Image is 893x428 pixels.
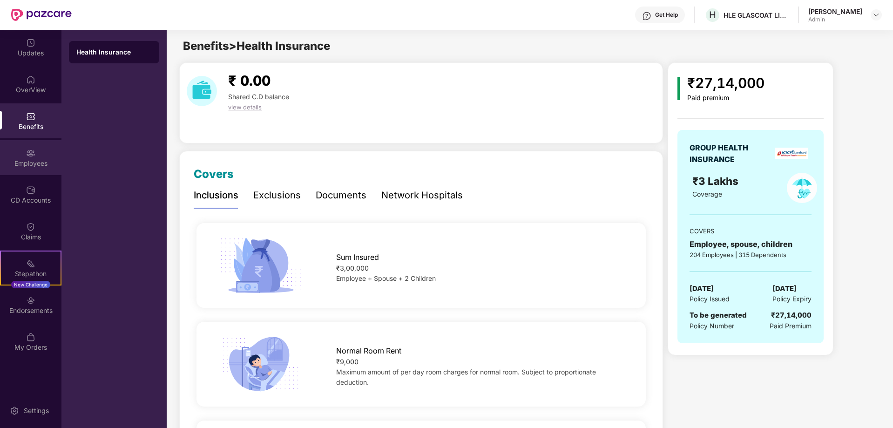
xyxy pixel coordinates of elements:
img: icon [216,333,304,395]
div: ₹27,14,000 [771,310,812,321]
span: [DATE] [772,283,797,294]
img: svg+xml;base64,PHN2ZyBpZD0iSG9tZSIgeG1sbnM9Imh0dHA6Ly93d3cudzMub3JnLzIwMDAvc3ZnIiB3aWR0aD0iMjAiIG... [26,75,35,84]
div: Exclusions [253,188,301,203]
span: Paid Premium [770,321,812,331]
img: svg+xml;base64,PHN2ZyBpZD0iSGVscC0zMngzMiIgeG1sbnM9Imh0dHA6Ly93d3cudzMub3JnLzIwMDAvc3ZnIiB3aWR0aD... [642,11,651,20]
div: Documents [316,188,366,203]
div: ₹3,00,000 [336,263,626,273]
img: New Pazcare Logo [11,9,72,21]
div: Paid premium [687,94,764,102]
div: [PERSON_NAME] [808,7,862,16]
span: [DATE] [690,283,714,294]
div: Network Hospitals [381,188,463,203]
img: svg+xml;base64,PHN2ZyBpZD0iVXBkYXRlZCIgeG1sbnM9Imh0dHA6Ly93d3cudzMub3JnLzIwMDAvc3ZnIiB3aWR0aD0iMj... [26,38,35,48]
img: svg+xml;base64,PHN2ZyBpZD0iTXlfT3JkZXJzIiBkYXRhLW5hbWU9Ik15IE9yZGVycyIgeG1sbnM9Imh0dHA6Ly93d3cudz... [26,333,35,342]
span: Policy Number [690,322,734,330]
div: ₹27,14,000 [687,72,764,94]
span: Employee + Spouse + 2 Children [336,274,436,282]
span: ₹ 0.00 [228,72,271,89]
div: GROUP HEALTH INSURANCE [690,142,771,165]
img: svg+xml;base64,PHN2ZyBpZD0iRHJvcGRvd24tMzJ4MzIiIHhtbG5zPSJodHRwOi8vd3d3LnczLm9yZy8yMDAwL3N2ZyIgd2... [873,11,880,19]
img: download [187,76,217,106]
img: insurerLogo [775,148,808,159]
span: view details [228,103,262,111]
span: To be generated [690,311,747,319]
div: New Challenge [11,281,50,288]
div: Settings [21,406,52,415]
div: HLE GLASCOAT LIMITED [724,11,789,20]
img: svg+xml;base64,PHN2ZyBpZD0iRW5kb3JzZW1lbnRzIiB4bWxucz0iaHR0cDovL3d3dy53My5vcmcvMjAwMC9zdmciIHdpZH... [26,296,35,305]
img: policyIcon [787,173,817,203]
img: svg+xml;base64,PHN2ZyBpZD0iQ0RfQWNjb3VudHMiIGRhdGEtbmFtZT0iQ0QgQWNjb3VudHMiIHhtbG5zPSJodHRwOi8vd3... [26,185,35,195]
span: Covers [194,167,234,181]
img: icon [216,235,304,296]
span: Policy Issued [690,294,730,304]
span: Benefits > Health Insurance [183,39,330,53]
img: svg+xml;base64,PHN2ZyBpZD0iU2V0dGluZy0yMHgyMCIgeG1sbnM9Imh0dHA6Ly93d3cudzMub3JnLzIwMDAvc3ZnIiB3aW... [10,406,19,415]
span: ₹3 Lakhs [692,175,741,187]
span: Maximum amount of per day room charges for normal room. Subject to proportionate deduction. [336,368,596,386]
img: svg+xml;base64,PHN2ZyBpZD0iQ2xhaW0iIHhtbG5zPSJodHRwOi8vd3d3LnczLm9yZy8yMDAwL3N2ZyIgd2lkdGg9IjIwIi... [26,222,35,231]
span: Coverage [692,190,722,198]
div: Stepathon [1,269,61,279]
span: H [709,9,716,20]
img: icon [677,77,680,100]
span: Shared C.D balance [228,93,289,101]
div: Health Insurance [76,48,152,57]
div: Employee, spouse, children [690,238,812,250]
span: Sum Insured [336,251,379,263]
div: Inclusions [194,188,238,203]
img: svg+xml;base64,PHN2ZyBpZD0iRW1wbG95ZWVzIiB4bWxucz0iaHR0cDovL3d3dy53My5vcmcvMjAwMC9zdmciIHdpZHRoPS... [26,149,35,158]
span: Policy Expiry [772,294,812,304]
img: svg+xml;base64,PHN2ZyB4bWxucz0iaHR0cDovL3d3dy53My5vcmcvMjAwMC9zdmciIHdpZHRoPSIyMSIgaGVpZ2h0PSIyMC... [26,259,35,268]
div: 204 Employees | 315 Dependents [690,250,812,259]
div: COVERS [690,226,812,236]
div: Get Help [655,11,678,19]
img: svg+xml;base64,PHN2ZyBpZD0iQmVuZWZpdHMiIHhtbG5zPSJodHRwOi8vd3d3LnczLm9yZy8yMDAwL3N2ZyIgd2lkdGg9Ij... [26,112,35,121]
span: Normal Room Rent [336,345,401,357]
div: Admin [808,16,862,23]
div: ₹9,000 [336,357,626,367]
